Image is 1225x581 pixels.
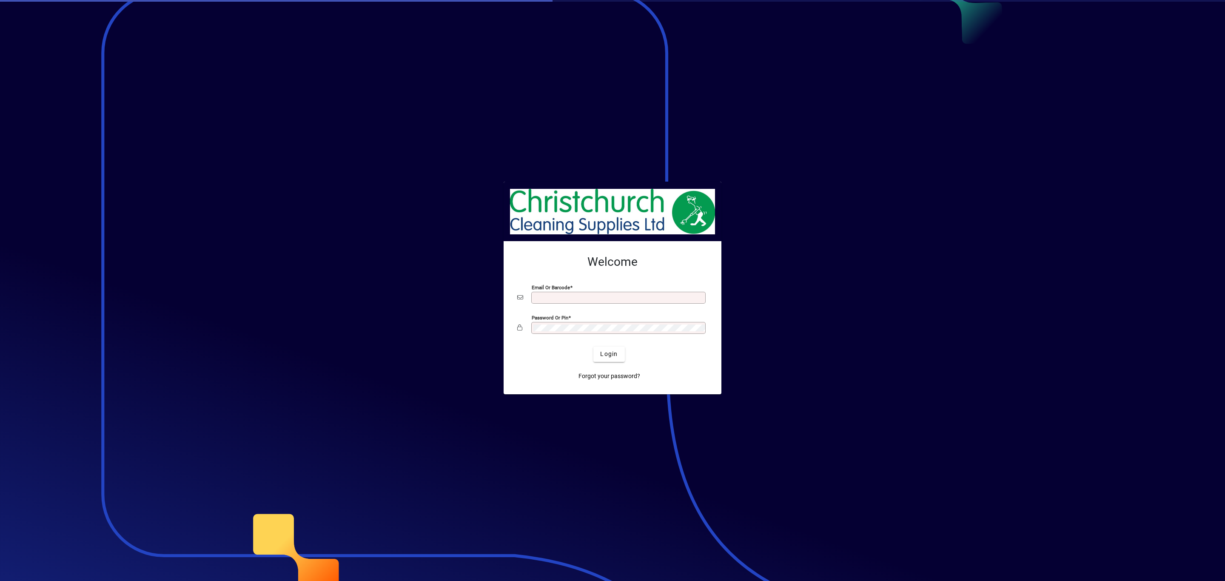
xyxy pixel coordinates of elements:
[593,347,624,362] button: Login
[600,350,618,359] span: Login
[532,314,568,320] mat-label: Password or Pin
[578,372,640,381] span: Forgot your password?
[532,284,570,290] mat-label: Email or Barcode
[517,255,708,269] h2: Welcome
[575,369,644,384] a: Forgot your password?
